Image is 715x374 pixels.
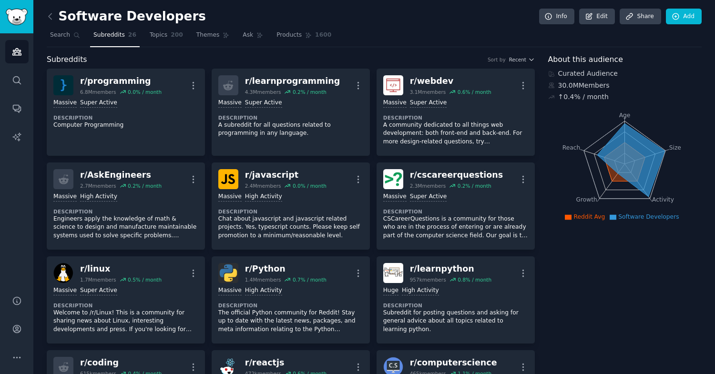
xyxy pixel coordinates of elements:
h2: Software Developers [47,9,206,24]
div: 0.0 % / month [128,89,162,95]
img: cscareerquestions [383,169,403,189]
tspan: Reach [562,144,580,151]
span: Search [50,31,70,40]
span: Subreddits [93,31,125,40]
div: r/ Python [245,263,327,275]
a: Edit [579,9,615,25]
span: 200 [171,31,183,40]
div: High Activity [402,286,439,295]
div: Massive [218,286,242,295]
div: Massive [218,99,242,108]
div: r/ AskEngineers [80,169,162,181]
dt: Description [53,208,198,215]
div: High Activity [245,192,282,202]
span: 1600 [315,31,331,40]
div: Massive [53,286,77,295]
span: Software Developers [618,213,679,220]
img: programming [53,75,73,95]
dt: Description [218,114,363,121]
div: Massive [383,192,407,202]
tspan: Activity [652,196,674,203]
div: 3.1M members [410,89,446,95]
div: r/ reactjs [245,357,327,369]
a: javascriptr/javascript2.4Mmembers0.0% / monthMassiveHigh ActivityDescriptionChat about javascript... [212,162,370,250]
p: Engineers apply the knowledge of math & science to design and manufacture maintainable systems us... [53,215,198,240]
div: 2.4M members [245,182,281,189]
tspan: Size [669,144,681,151]
p: A community dedicated to all things web development: both front-end and back-end. For more design... [383,121,528,146]
div: 0.0 % / month [293,182,327,189]
div: r/ linux [80,263,162,275]
dt: Description [383,302,528,309]
div: 6.8M members [80,89,116,95]
div: 30.0M Members [548,81,702,91]
p: A subreddit for all questions related to programming in any language. [218,121,363,138]
img: webdev [383,75,403,95]
div: Huge [383,286,398,295]
div: 957k members [410,276,446,283]
p: The official Python community for Reddit! Stay up to date with the latest news, packages, and met... [218,309,363,334]
span: Products [276,31,302,40]
a: learnpythonr/learnpython957kmembers0.8% / monthHugeHigh ActivityDescriptionSubreddit for posting ... [377,256,535,344]
div: r/ learnpython [410,263,491,275]
a: Search [47,28,83,47]
div: Super Active [410,192,447,202]
img: javascript [218,169,238,189]
div: 0.2 % / month [293,89,327,95]
tspan: Growth [576,196,597,203]
dt: Description [53,302,198,309]
dt: Description [53,114,198,121]
div: Massive [383,99,407,108]
div: r/ programming [80,75,162,87]
img: Python [218,263,238,283]
a: Ask [239,28,266,47]
div: r/ cscareerquestions [410,169,503,181]
div: Massive [53,192,77,202]
span: About this audience [548,54,623,66]
a: Add [666,9,702,25]
p: Computer Programming [53,121,198,130]
img: learnpython [383,263,403,283]
span: Reddit Avg [573,213,605,220]
dt: Description [218,302,363,309]
a: Subreddits26 [90,28,140,47]
div: 0.7 % / month [293,276,327,283]
a: Info [539,9,574,25]
div: 0.5 % / month [128,276,162,283]
p: Welcome to /r/Linux! This is a community for sharing news about Linux, interesting developments a... [53,309,198,334]
span: Recent [509,56,526,63]
div: 4.3M members [245,89,281,95]
p: Subreddit for posting questions and asking for general advice about all topics related to learnin... [383,309,528,334]
div: ↑ 0.4 % / month [558,92,609,102]
div: 1.7M members [80,276,116,283]
div: Sort by [488,56,506,63]
a: cscareerquestionsr/cscareerquestions2.3Mmembers0.2% / monthMassiveSuper ActiveDescriptionCSCareer... [377,162,535,250]
a: Topics200 [146,28,186,47]
span: Subreddits [47,54,87,66]
div: Curated Audience [548,69,702,79]
span: Ask [243,31,253,40]
div: r/ javascript [245,169,327,181]
div: High Activity [245,286,282,295]
a: webdevr/webdev3.1Mmembers0.6% / monthMassiveSuper ActiveDescriptionA community dedicated to all t... [377,69,535,156]
span: 26 [128,31,136,40]
div: 0.6 % / month [458,89,491,95]
a: r/learnprogramming4.3Mmembers0.2% / monthMassiveSuper ActiveDescriptionA subreddit for all questi... [212,69,370,156]
dt: Description [383,114,528,121]
div: Massive [218,192,242,202]
dt: Description [383,208,528,215]
tspan: Age [619,112,630,119]
p: Chat about javascript and javascript related projects. Yes, typescript counts. Please keep self p... [218,215,363,240]
div: High Activity [80,192,117,202]
div: 2.3M members [410,182,446,189]
img: linux [53,263,73,283]
div: r/ learnprogramming [245,75,340,87]
span: Topics [150,31,167,40]
span: Themes [196,31,220,40]
a: programmingr/programming6.8Mmembers0.0% / monthMassiveSuper ActiveDescriptionComputer Programming [47,69,205,156]
div: 2.7M members [80,182,116,189]
div: Super Active [410,99,447,108]
dt: Description [218,208,363,215]
div: 0.2 % / month [458,182,491,189]
div: 1.4M members [245,276,281,283]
